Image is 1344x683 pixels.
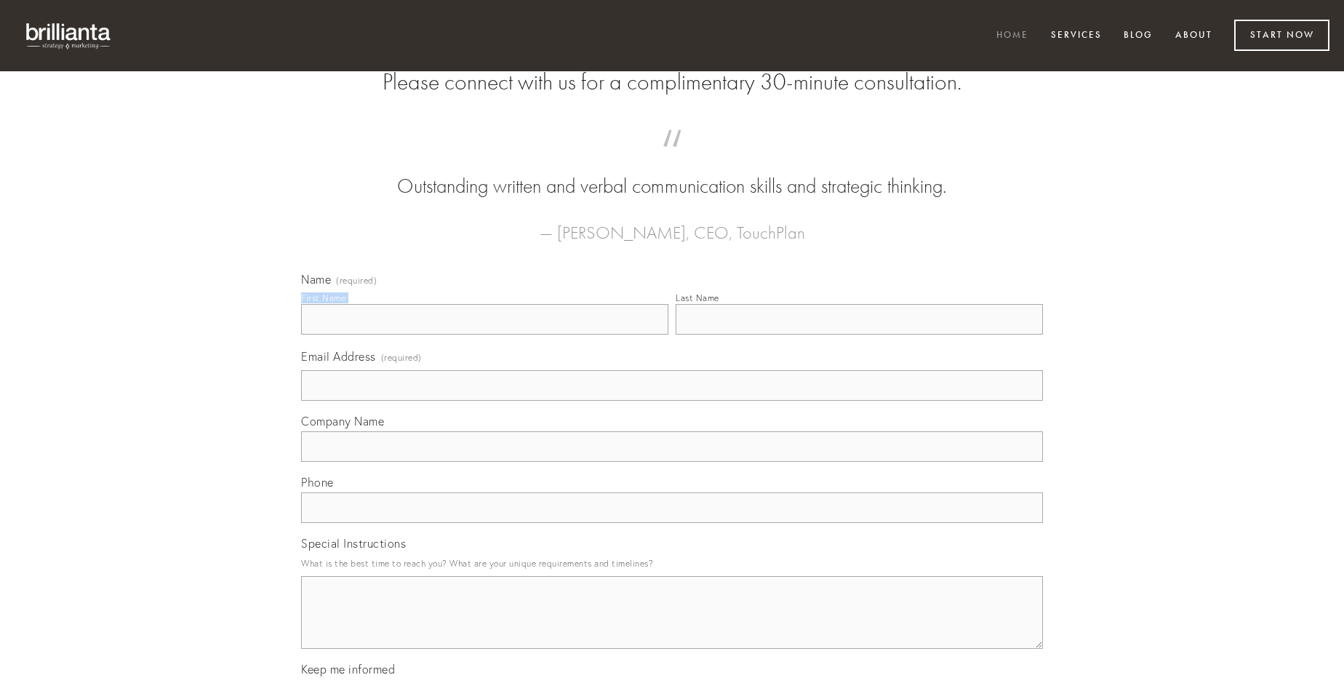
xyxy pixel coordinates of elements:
[15,15,124,57] img: brillianta - research, strategy, marketing
[1114,24,1162,48] a: Blog
[987,24,1038,48] a: Home
[324,144,1020,172] span: “
[324,201,1020,247] figcaption: — [PERSON_NAME], CEO, TouchPlan
[301,68,1043,96] h2: Please connect with us for a complimentary 30-minute consultation.
[1166,24,1222,48] a: About
[301,475,334,490] span: Phone
[301,414,384,428] span: Company Name
[301,554,1043,573] p: What is the best time to reach you? What are your unique requirements and timelines?
[1041,24,1111,48] a: Services
[301,536,406,551] span: Special Instructions
[301,272,331,287] span: Name
[381,348,422,367] span: (required)
[324,144,1020,201] blockquote: Outstanding written and verbal communication skills and strategic thinking.
[301,662,395,676] span: Keep me informed
[301,292,345,303] div: First Name
[676,292,719,303] div: Last Name
[301,349,376,364] span: Email Address
[1234,20,1329,51] a: Start Now
[336,276,377,285] span: (required)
